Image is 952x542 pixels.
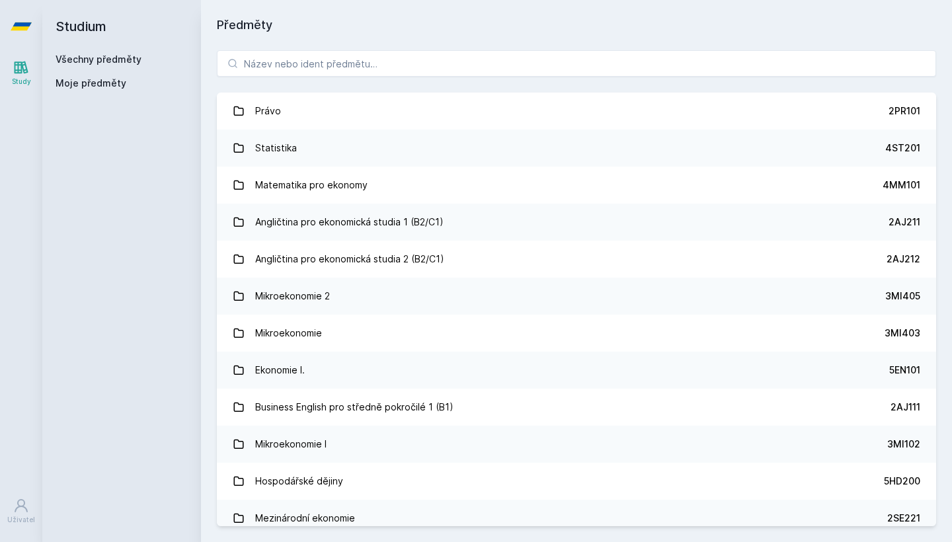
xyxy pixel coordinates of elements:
div: Mikroekonomie [255,320,322,346]
a: Angličtina pro ekonomická studia 2 (B2/C1) 2AJ212 [217,241,936,278]
div: 5HD200 [884,475,920,488]
div: 3MI102 [887,438,920,451]
div: Study [12,77,31,87]
div: Hospodářské dějiny [255,468,343,494]
div: Právo [255,98,281,124]
a: Ekonomie I. 5EN101 [217,352,936,389]
span: Moje předměty [56,77,126,90]
a: Matematika pro ekonomy 4MM101 [217,167,936,204]
div: Mikroekonomie I [255,431,327,457]
a: Business English pro středně pokročilé 1 (B1) 2AJ111 [217,389,936,426]
input: Název nebo ident předmětu… [217,50,936,77]
a: Mikroekonomie 3MI403 [217,315,936,352]
div: 4ST201 [885,141,920,155]
div: 2AJ211 [889,215,920,229]
div: Mikroekonomie 2 [255,283,330,309]
div: Matematika pro ekonomy [255,172,368,198]
div: 2AJ111 [891,401,920,414]
a: Angličtina pro ekonomická studia 1 (B2/C1) 2AJ211 [217,204,936,241]
a: Statistika 4ST201 [217,130,936,167]
div: Business English pro středně pokročilé 1 (B1) [255,394,454,420]
a: Všechny předměty [56,54,141,65]
div: 2AJ212 [887,252,920,266]
a: Mikroekonomie I 3MI102 [217,426,936,463]
div: Mezinárodní ekonomie [255,505,355,531]
div: 3MI403 [885,327,920,340]
div: Angličtina pro ekonomická studia 1 (B2/C1) [255,209,444,235]
div: 3MI405 [885,290,920,303]
a: Mezinárodní ekonomie 2SE221 [217,500,936,537]
div: Ekonomie I. [255,357,305,383]
a: Právo 2PR101 [217,93,936,130]
a: Hospodářské dějiny 5HD200 [217,463,936,500]
div: Angličtina pro ekonomická studia 2 (B2/C1) [255,246,444,272]
h1: Předměty [217,16,936,34]
div: Statistika [255,135,297,161]
div: 5EN101 [889,364,920,377]
div: 2SE221 [887,512,920,525]
a: Mikroekonomie 2 3MI405 [217,278,936,315]
a: Uživatel [3,491,40,531]
a: Study [3,53,40,93]
div: 4MM101 [883,178,920,192]
div: Uživatel [7,515,35,525]
div: 2PR101 [889,104,920,118]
